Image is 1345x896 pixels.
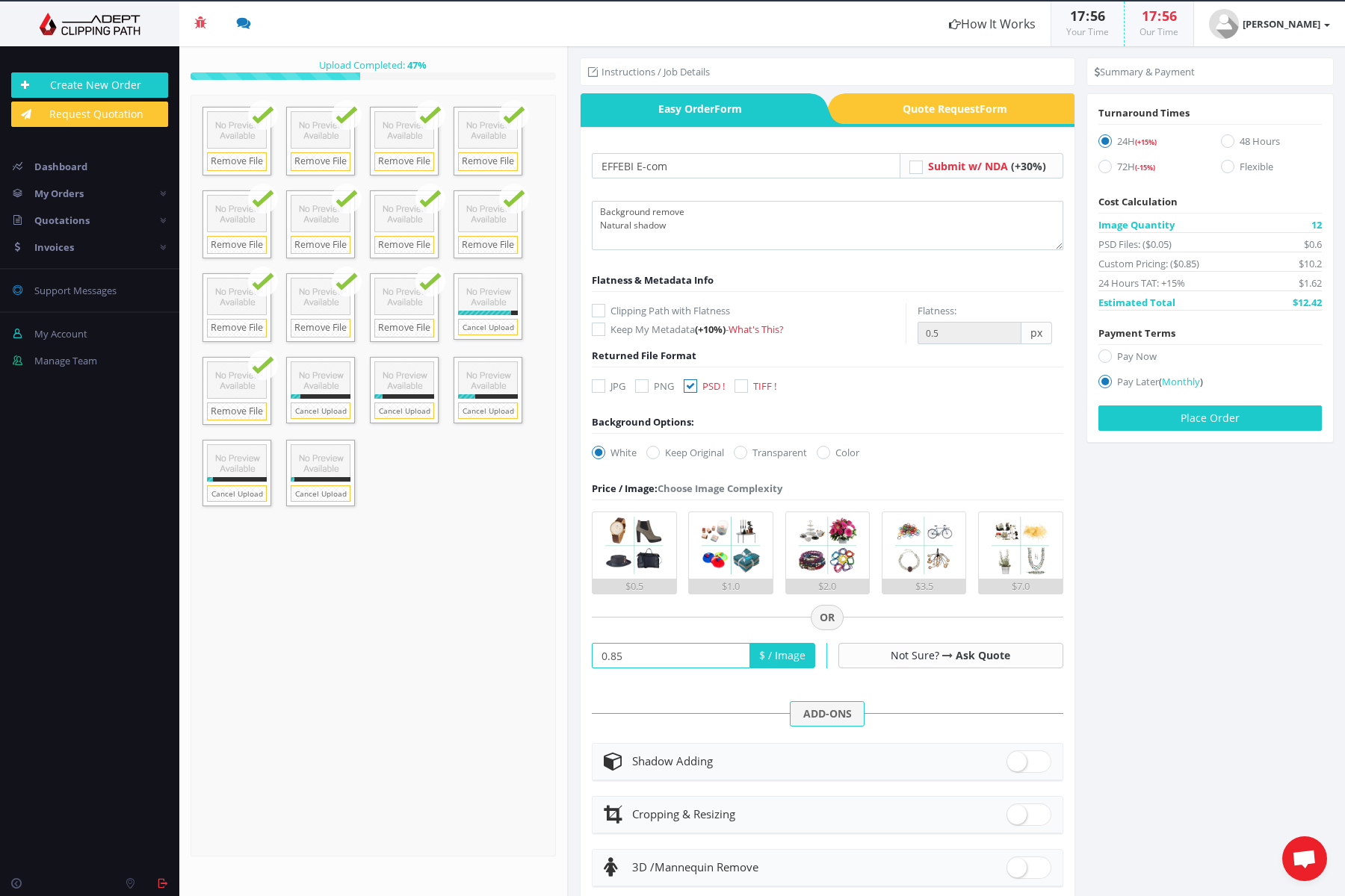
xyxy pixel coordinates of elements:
strong: % [405,58,427,72]
span: Flatness & Metadata Info [592,273,714,287]
span: Estimated Total [1098,295,1175,310]
span: PSD Files: ($0.05) [1098,237,1172,252]
a: (-15%) [1135,160,1155,173]
label: Clipping Path with Flatness [592,303,906,318]
input: Your Price [592,643,750,668]
span: Not Sure? [891,648,939,662]
img: 1.png [601,512,667,579]
img: 2.png [697,512,764,579]
button: Place Order [1098,405,1322,431]
img: Adept Graphics [11,13,168,35]
span: px [1021,322,1052,344]
span: PSD ! [702,379,725,393]
img: 5.png [987,512,1054,579]
span: Turnaround Times [1098,106,1190,119]
div: $2.0 [786,579,870,594]
i: Form [980,102,1007,116]
span: 3D / [632,859,655,874]
span: $10.2 [1299,256,1322,271]
span: 24 Hours TAT: +15% [1098,276,1185,290]
label: JPG [592,379,625,393]
span: Shadow Adding [632,753,713,768]
label: Keep My Metadata - [592,322,906,337]
label: Flexible [1221,159,1322,179]
span: $0.6 [1304,237,1322,252]
span: 47 [407,58,418,72]
div: $0.5 [593,579,676,594]
span: Submit w/ NDA [928,159,1008,173]
label: Transparent [734,445,807,460]
input: Your Order Title [592,153,900,178]
a: Cancel Upload [458,402,518,419]
span: Easy Order [581,93,809,124]
div: Choose Image Complexity [592,481,782,496]
span: ADD-ONS [790,701,865,727]
div: Background Options: [592,414,694,429]
span: 12 [1311,217,1322,232]
a: Ask Quote [956,648,1010,662]
span: : [1085,7,1090,25]
span: TIFF ! [753,379,776,393]
span: My Account [34,327,87,340]
a: Request Quotation [11,102,168,127]
span: Monthly [1162,375,1200,388]
span: Support Messages [34,284,117,297]
a: Remove File [291,236,350,255]
a: Remove File [291,152,350,171]
a: Remove File [207,236,267,255]
label: Pay Now [1098,349,1322,369]
div: $1.0 [689,579,773,594]
label: 48 Hours [1221,134,1322,154]
div: Aprire la chat [1282,836,1327,881]
span: OR [811,605,844,630]
img: user_default.jpg [1209,9,1239,39]
span: (+10%) [695,323,726,336]
span: Manage Team [34,354,97,367]
a: Submit w/ NDA (+30%) [928,159,1046,173]
span: My Orders [34,187,84,200]
label: Pay Later [1098,374,1322,394]
img: 3.png [794,512,861,579]
strong: [PERSON_NAME] [1243,17,1320,31]
label: 24H [1098,134,1199,154]
span: Cropping & Resizing [632,806,735,821]
li: Instructions / Job Details [588,64,710,79]
div: $3.5 [882,579,966,594]
a: (+15%) [1135,134,1157,148]
a: Remove File [374,319,434,337]
label: White [592,445,637,460]
span: 17 [1142,7,1157,25]
span: Returned File Format [592,349,696,362]
a: Remove File [458,236,518,255]
a: (Monthly) [1159,375,1203,388]
li: Summary & Payment [1095,64,1195,79]
span: Payment Terms [1098,326,1175,340]
span: $ / Image [750,643,815,668]
span: 56 [1162,7,1177,25]
span: $1.62 [1299,276,1322,290]
a: Quote RequestForm [847,93,1075,124]
span: : [1157,7,1162,25]
span: (+15%) [1135,137,1157,147]
span: Cost Calculation [1098,195,1178,208]
div: Upload Completed: [191,57,556,72]
span: Custom Pricing: ($0.85) [1098,256,1199,271]
small: Your Time [1066,25,1109,38]
a: Cancel Upload [207,485,267,502]
span: Quotations [34,214,90,227]
a: Remove File [374,236,434,255]
a: Cancel Upload [291,402,350,419]
i: Form [714,102,742,116]
span: 56 [1090,7,1105,25]
span: Mannequin Remove [632,859,758,874]
span: Quote Request [847,93,1075,124]
img: 4.png [891,512,957,579]
a: What's This? [729,323,784,336]
a: [PERSON_NAME] [1194,1,1345,46]
a: Cancel Upload [458,319,518,335]
label: Color [817,445,859,460]
a: Remove File [458,152,518,171]
a: Remove File [291,319,350,337]
label: Keep Original [646,445,724,460]
label: Flatness: [918,303,956,318]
